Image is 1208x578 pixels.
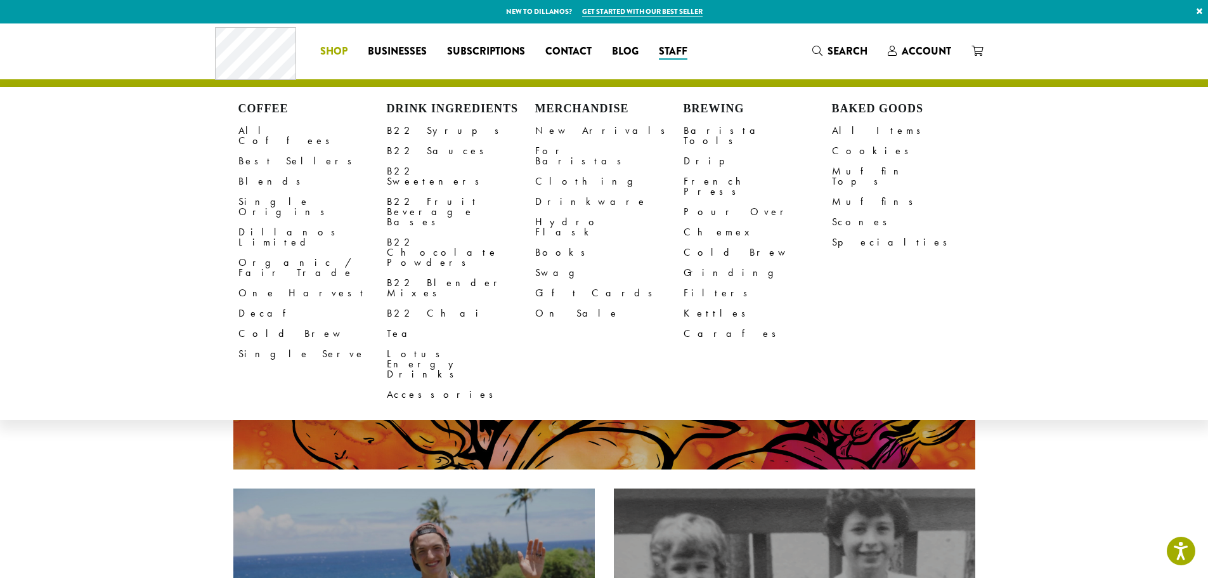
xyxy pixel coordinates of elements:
[684,151,832,171] a: Drip
[802,41,878,62] a: Search
[545,44,592,60] span: Contact
[238,192,387,222] a: Single Origins
[320,44,347,60] span: Shop
[387,303,535,324] a: B22 Chai
[238,121,387,151] a: All Coffees
[387,384,535,405] a: Accessories
[387,161,535,192] a: B22 Sweeteners
[238,102,387,116] h4: Coffee
[832,212,980,232] a: Scones
[535,212,684,242] a: Hydro Flask
[832,232,980,253] a: Specialties
[387,273,535,303] a: B22 Blender Mixes
[387,232,535,273] a: B22 Chocolate Powders
[535,141,684,171] a: For Baristas
[902,44,951,58] span: Account
[535,102,684,116] h4: Merchandise
[535,171,684,192] a: Clothing
[238,171,387,192] a: Blends
[238,222,387,253] a: Dillanos Limited
[238,344,387,364] a: Single Serve
[684,202,832,222] a: Pour Over
[684,121,832,151] a: Barista Tools
[612,44,639,60] span: Blog
[368,44,427,60] span: Businesses
[387,344,535,384] a: Lotus Energy Drinks
[659,44,687,60] span: Staff
[387,324,535,344] a: Tea
[832,102,980,116] h4: Baked Goods
[684,324,832,344] a: Carafes
[447,44,525,60] span: Subscriptions
[310,41,358,62] a: Shop
[684,171,832,202] a: French Press
[238,283,387,303] a: One Harvest
[684,303,832,324] a: Kettles
[535,242,684,263] a: Books
[387,141,535,161] a: B22 Sauces
[832,121,980,141] a: All Items
[387,121,535,141] a: B22 Syrups
[238,253,387,283] a: Organic / Fair Trade
[832,192,980,212] a: Muffins
[387,192,535,232] a: B22 Fruit Beverage Bases
[535,283,684,303] a: Gift Cards
[535,192,684,212] a: Drinkware
[832,141,980,161] a: Cookies
[238,303,387,324] a: Decaf
[684,283,832,303] a: Filters
[684,263,832,283] a: Grinding
[535,303,684,324] a: On Sale
[684,102,832,116] h4: Brewing
[828,44,867,58] span: Search
[535,121,684,141] a: New Arrivals
[387,102,535,116] h4: Drink Ingredients
[684,242,832,263] a: Cold Brew
[684,222,832,242] a: Chemex
[649,41,698,62] a: Staff
[238,324,387,344] a: Cold Brew
[535,263,684,283] a: Swag
[238,151,387,171] a: Best Sellers
[582,6,703,17] a: Get started with our best seller
[832,161,980,192] a: Muffin Tops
